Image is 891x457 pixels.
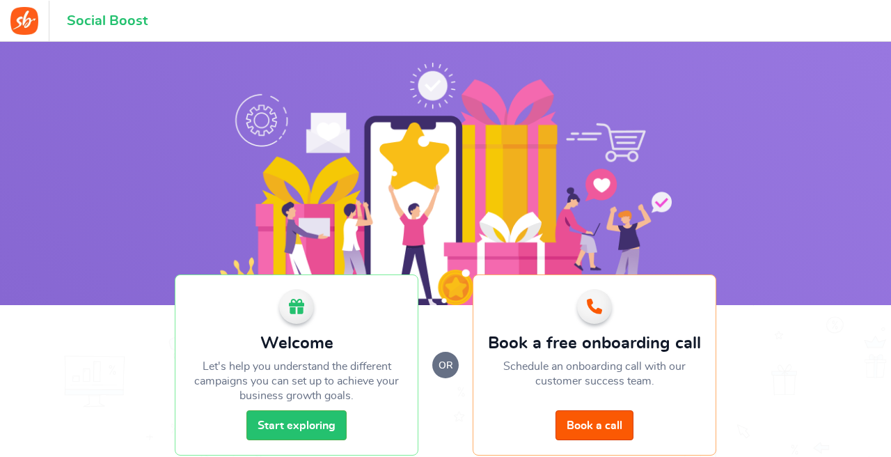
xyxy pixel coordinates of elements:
[503,361,686,387] span: Schedule an onboarding call with our customer success team.
[189,334,404,353] h2: Welcome
[246,410,347,440] a: Start exploring
[219,63,672,305] img: Social Boost
[194,361,399,401] span: Let's help you understand the different campaigns you can set up to achieve your business growth ...
[10,7,38,35] img: Social Boost
[555,410,633,440] a: Book a call
[432,352,459,378] small: or
[67,13,148,29] h1: Social Boost
[487,334,702,353] h2: Book a free onboarding call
